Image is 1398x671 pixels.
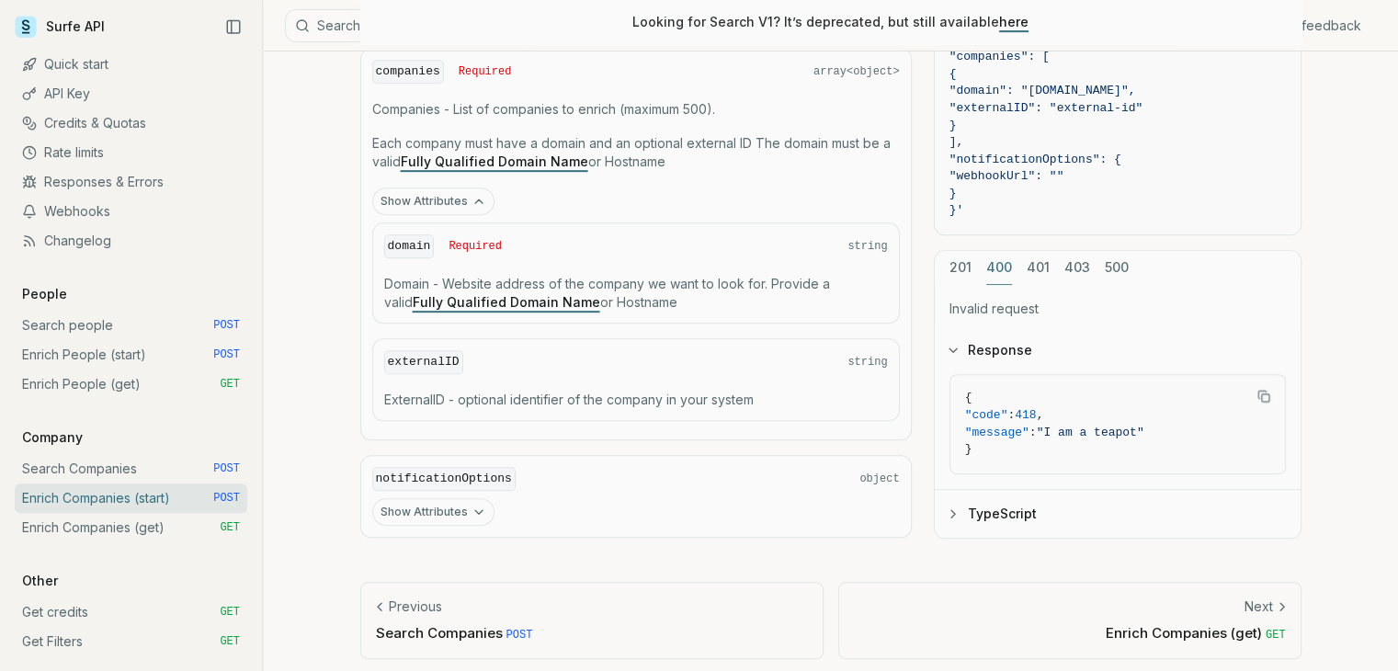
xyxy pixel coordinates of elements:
button: 401 [1027,251,1050,285]
span: "notificationOptions": { [949,152,1121,165]
button: SearchCtrlK [285,9,744,42]
a: Get credits GET [15,597,247,627]
span: GET [220,634,240,649]
a: Give feedback [1270,17,1361,35]
span: , [1037,408,1044,422]
code: externalID [384,350,463,375]
a: here [999,14,1029,29]
a: Enrich Companies (get) GET [15,513,247,542]
p: Previous [389,597,442,616]
span: "message" [965,425,1029,438]
p: Company [15,428,90,447]
a: Enrich People (get) GET [15,370,247,399]
span: { [949,67,957,81]
code: companies [372,60,444,85]
span: object [859,472,899,486]
p: People [15,285,74,303]
span: POST [213,491,240,506]
span: GET [220,377,240,392]
button: Show Attributes [372,188,494,215]
a: Changelog [15,226,247,256]
p: Looking for Search V1? It’s deprecated, but still available [632,13,1029,31]
span: : [1029,425,1037,438]
span: } [949,187,957,200]
span: GET [220,605,240,620]
button: TypeScript [935,489,1301,537]
a: Search Companies POST [15,454,247,483]
span: Required [449,239,502,254]
code: domain [384,234,435,259]
span: "webhookUrl": "" [949,169,1064,183]
span: array<object> [813,64,900,79]
a: API Key [15,79,247,108]
a: NextEnrich Companies (get) GET [838,582,1301,658]
p: Next [1245,597,1273,616]
a: Fully Qualified Domain Name [401,154,588,169]
span: POST [213,318,240,333]
p: Invalid request [949,300,1286,318]
p: Domain - Website address of the company we want to look for. Provide a valid or Hostname [384,275,888,312]
a: Quick start [15,50,247,79]
a: PreviousSearch Companies POST [360,582,824,658]
a: Credits & Quotas [15,108,247,138]
button: Collapse Sidebar [220,13,247,40]
p: Enrich Companies (get) [854,623,1286,643]
div: Response [935,374,1301,488]
a: Rate limits [15,138,247,167]
code: notificationOptions [372,467,516,492]
span: POST [506,629,533,642]
span: { [965,391,972,404]
a: Webhooks [15,197,247,226]
a: Enrich People (start) POST [15,340,247,370]
button: 500 [1105,251,1129,285]
a: Fully Qualified Domain Name [413,294,600,310]
button: 403 [1064,251,1090,285]
p: Companies - List of companies to enrich (maximum 500). [372,100,900,119]
button: Show Attributes [372,498,494,526]
button: Copy Text [1250,382,1278,410]
a: Responses & Errors [15,167,247,197]
span: "externalID": "external-id" [949,101,1143,115]
a: Get Filters GET [15,627,247,656]
a: Enrich Companies (start) POST [15,483,247,513]
button: 201 [949,251,972,285]
span: } [965,442,972,456]
a: Search people POST [15,311,247,340]
span: }' [949,203,964,217]
span: POST [213,461,240,476]
span: string [847,239,887,254]
p: Other [15,572,65,590]
span: GET [1266,629,1286,642]
button: 400 [986,251,1012,285]
span: ], [949,135,964,149]
span: "I am a teapot" [1037,425,1144,438]
span: GET [220,520,240,535]
p: Each company must have a domain and an optional external ID The domain must be a valid or Hostname [372,134,900,171]
span: "domain": "[DOMAIN_NAME]", [949,84,1136,97]
span: string [847,355,887,370]
span: "code" [965,408,1008,422]
span: 418 [1015,408,1036,422]
button: Response [935,326,1301,374]
span: Required [459,64,512,79]
span: } [949,118,957,131]
p: ExternalID - optional identifier of the company in your system [384,391,888,409]
a: Surfe API [15,13,105,40]
span: POST [213,347,240,362]
span: : [1007,408,1015,422]
p: Search Companies [376,623,808,643]
span: "companies": [ [949,50,1050,63]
